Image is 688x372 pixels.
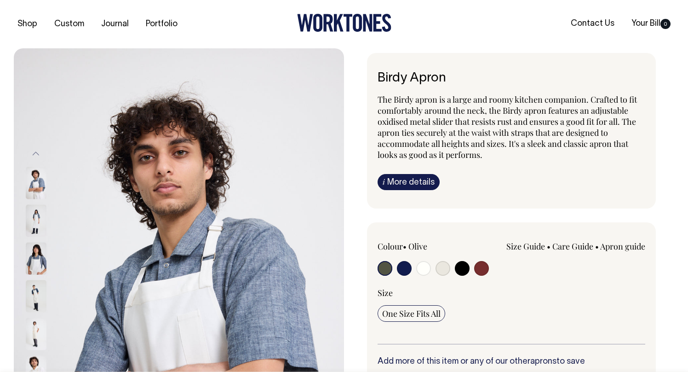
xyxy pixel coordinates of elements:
span: One Size Fits All [382,308,441,319]
a: Your Bill0 [628,16,674,31]
span: The Birdy apron is a large and roomy kitchen companion. Crafted to fit comfortably around the nec... [378,94,637,160]
span: • [403,241,407,252]
button: Previous [29,144,43,164]
a: iMore details [378,174,440,190]
label: Olive [408,241,427,252]
span: 0 [660,19,671,29]
a: Contact Us [567,16,618,31]
img: off-white [26,167,46,199]
h6: Add more of this item or any of our other to save [378,357,645,366]
a: Care Guide [552,241,593,252]
span: i [383,177,385,186]
img: natural [26,318,46,350]
a: Custom [51,17,88,32]
a: Portfolio [142,17,181,32]
img: off-white [26,204,46,237]
a: Journal [97,17,132,32]
span: • [595,241,599,252]
div: Colour [378,241,485,252]
img: off-white [26,242,46,274]
img: natural [26,280,46,312]
h6: Birdy Apron [378,71,645,86]
a: Apron guide [600,241,645,252]
span: • [547,241,550,252]
div: Size [378,287,645,298]
a: Shop [14,17,41,32]
input: One Size Fits All [378,305,445,322]
a: Size Guide [506,241,545,252]
a: aprons [530,358,556,366]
